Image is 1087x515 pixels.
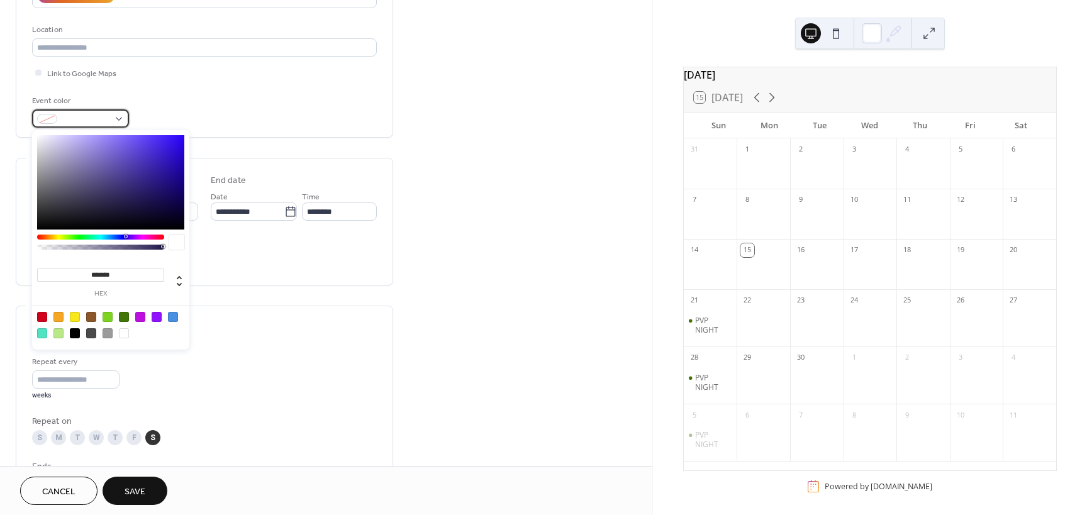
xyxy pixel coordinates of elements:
div: 5 [954,143,967,157]
div: 17 [847,243,861,257]
div: Thu [895,113,945,138]
span: Date [211,191,228,204]
div: weeks [32,391,120,400]
div: 31 [688,143,701,157]
div: 2 [794,143,808,157]
label: hex [37,291,164,297]
div: Wed [845,113,895,138]
div: PVP NIGHT [695,430,732,450]
div: 10 [954,408,967,422]
span: Time [302,191,320,204]
div: 7 [794,408,808,422]
div: #9B9B9B [103,328,113,338]
div: 6 [1006,143,1020,157]
div: 5 [688,408,701,422]
button: Cancel [20,477,98,505]
div: Repeat on [32,415,374,428]
div: 24 [847,294,861,307]
div: Repeat every [32,355,117,368]
div: Ends [32,460,374,473]
div: 9 [794,193,808,207]
div: 3 [954,351,967,365]
div: 20 [1006,243,1020,257]
div: #F5A623 [53,312,64,322]
div: S [32,430,47,445]
span: Save [125,485,145,499]
div: #D0021B [37,312,47,322]
div: #F8E71C [70,312,80,322]
div: S [145,430,160,445]
div: 1 [847,351,861,365]
div: #000000 [70,328,80,338]
div: M [51,430,66,445]
div: #50E3C2 [37,328,47,338]
div: 26 [954,294,967,307]
div: 1 [740,143,754,157]
div: 27 [1006,294,1020,307]
div: 16 [794,243,808,257]
div: [DATE] [684,67,1056,82]
div: 21 [688,294,701,307]
span: Cancel [42,485,75,499]
div: 4 [900,143,914,157]
div: W [89,430,104,445]
div: Sun [694,113,744,138]
div: 6 [740,408,754,422]
div: 11 [900,193,914,207]
div: 23 [794,294,808,307]
div: 11 [1006,408,1020,422]
div: #8B572A [86,312,96,322]
div: #4A90E2 [168,312,178,322]
div: #417505 [119,312,129,322]
div: 8 [740,193,754,207]
div: Event color [32,94,126,108]
div: F [126,430,142,445]
div: 7 [688,193,701,207]
div: #B8E986 [53,328,64,338]
a: [DOMAIN_NAME] [871,481,932,492]
div: Fri [945,113,996,138]
div: #BD10E0 [135,312,145,322]
div: PVP NIGHT [684,316,737,335]
div: Sat [996,113,1046,138]
div: 13 [1006,193,1020,207]
div: 14 [688,243,701,257]
div: 4 [1006,351,1020,365]
div: PVP NIGHT [695,316,732,335]
div: End date [211,174,246,187]
div: 30 [794,351,808,365]
div: #9013FE [152,312,162,322]
div: Powered by [825,481,932,492]
div: 10 [847,193,861,207]
div: 22 [740,294,754,307]
div: Tue [794,113,845,138]
div: 18 [900,243,914,257]
div: T [108,430,123,445]
span: Link to Google Maps [47,67,116,80]
div: 3 [847,143,861,157]
div: Mon [744,113,794,138]
div: Location [32,23,374,36]
div: 19 [954,243,967,257]
div: 8 [847,408,861,422]
div: PVP NIGHT [695,373,732,392]
div: T [70,430,85,445]
div: #4A4A4A [86,328,96,338]
div: #7ED321 [103,312,113,322]
div: 12 [954,193,967,207]
div: 28 [688,351,701,365]
div: 15 [740,243,754,257]
button: Save [103,477,167,505]
div: PVP NIGHT [684,373,737,392]
div: #FFFFFF [119,328,129,338]
div: 29 [740,351,754,365]
div: PVP NIGHT [684,430,737,450]
div: 25 [900,294,914,307]
div: 9 [900,408,914,422]
div: 2 [900,351,914,365]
